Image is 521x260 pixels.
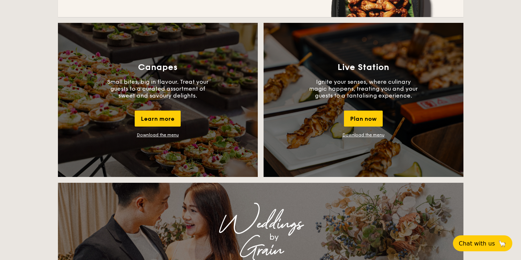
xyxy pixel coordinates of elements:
div: Plan now [344,111,383,127]
button: Chat with us🦙 [453,235,512,251]
div: Grain [122,244,400,257]
a: Download the menu [343,132,385,137]
span: Chat with us [459,240,495,247]
h3: Live Station [337,62,389,73]
p: Small bites, big in flavour. Treat your guests to a curated assortment of sweet and savoury delig... [104,78,212,99]
a: Download the menu [137,132,179,137]
span: 🦙 [498,239,507,248]
div: by [148,231,400,244]
p: Ignite your senses, where culinary magic happens, treating you and your guests to a tantalising e... [309,78,418,99]
div: Weddings [122,218,400,231]
h3: Canapes [138,62,177,73]
div: Learn more [135,111,181,127]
